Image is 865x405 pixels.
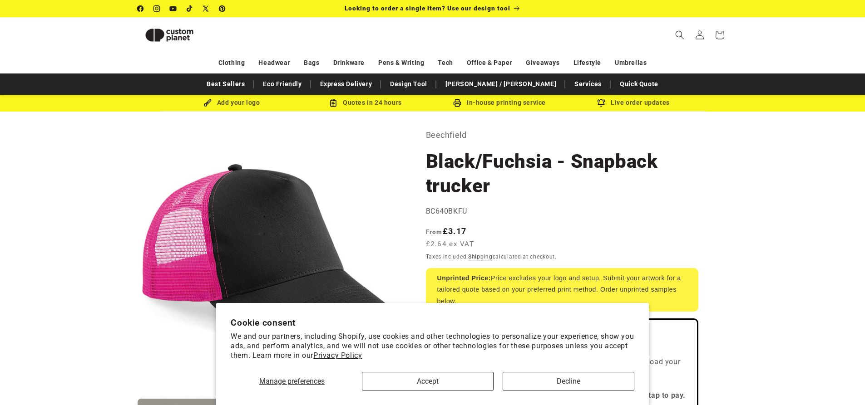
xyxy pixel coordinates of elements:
div: Quotes in 24 hours [299,97,433,108]
h1: Black/Fuchsia - Snapback trucker [426,149,698,198]
span: From [426,228,443,235]
span: £2.64 ex VAT [426,239,475,249]
img: Order Updates Icon [329,99,337,107]
a: Pens & Writing [378,55,424,71]
a: Best Sellers [202,76,249,92]
a: Quick Quote [615,76,663,92]
a: Custom Planet [134,17,232,53]
div: Add your logo [165,97,299,108]
h2: Cookie consent [231,317,634,328]
div: Live order updates [567,97,701,108]
span: BC640BKFU [426,207,467,215]
img: Order updates [597,99,605,107]
strong: Unprinted Price: [437,274,491,282]
a: Bags [304,55,319,71]
div: Taxes included. calculated at checkout. [426,252,698,261]
a: Express Delivery [316,76,377,92]
button: Manage preferences [231,372,353,390]
a: Privacy Policy [313,351,362,360]
p: We and our partners, including Shopify, use cookies and other technologies to personalize your ex... [231,332,634,360]
a: Design Tool [386,76,432,92]
img: Brush Icon [203,99,212,107]
button: Accept [362,372,494,390]
a: Office & Paper [467,55,512,71]
a: Giveaways [526,55,559,71]
a: Drinkware [333,55,365,71]
a: Umbrellas [615,55,647,71]
div: In-house printing service [433,97,567,108]
a: Clothing [218,55,245,71]
a: Tech [438,55,453,71]
strong: £3.17 [426,226,467,236]
a: Lifestyle [573,55,601,71]
div: Price excludes your logo and setup. Submit your artwork for a tailored quote based on your prefer... [426,268,698,312]
img: Custom Planet [138,21,201,49]
button: Decline [503,372,634,390]
a: [PERSON_NAME] / [PERSON_NAME] [441,76,561,92]
summary: Search [670,25,690,45]
p: Beechfield [426,128,698,142]
a: Services [570,76,606,92]
a: Eco Friendly [258,76,306,92]
a: Headwear [258,55,290,71]
a: Shipping [468,254,493,260]
img: In-house printing [453,99,461,107]
span: Looking to order a single item? Use our design tool [345,5,510,12]
span: Manage preferences [259,377,325,385]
